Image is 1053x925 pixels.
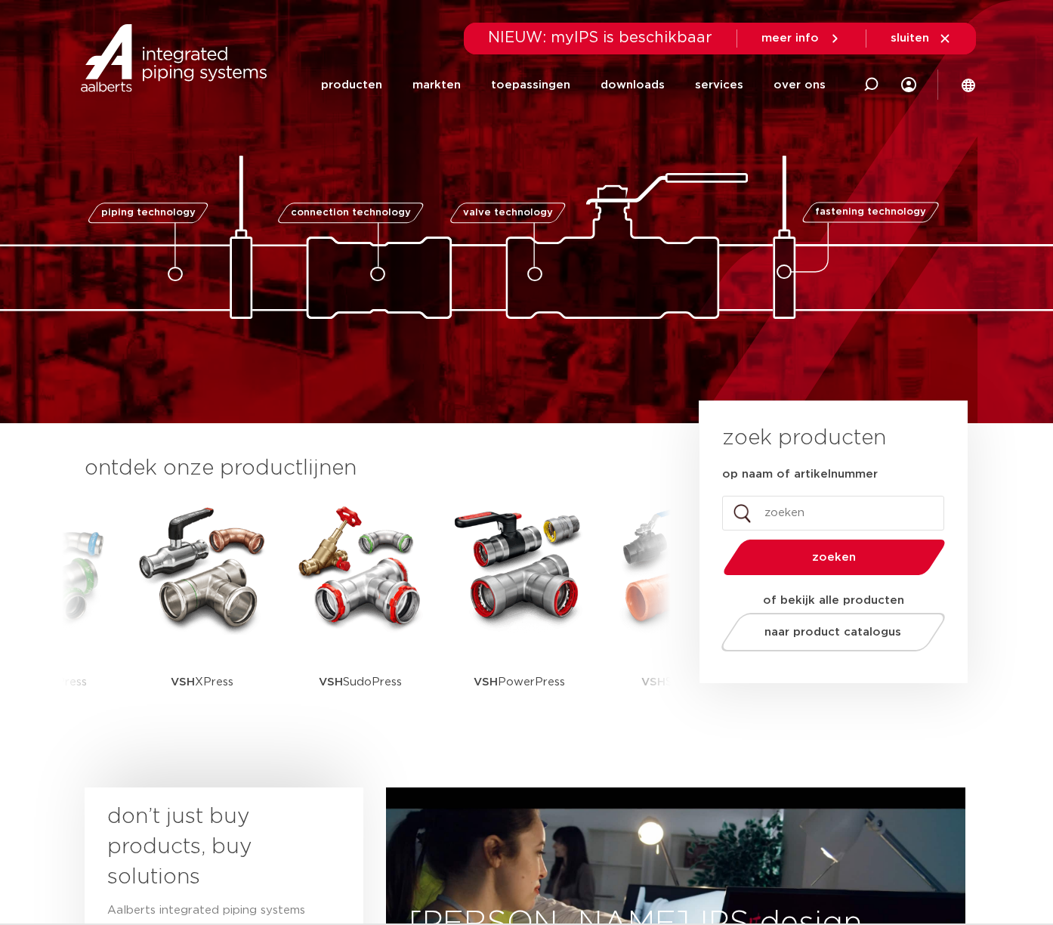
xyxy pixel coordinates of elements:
[761,32,819,44] span: meer info
[761,32,841,45] a: meer info
[641,635,715,729] p: Shurjoint
[722,423,886,453] h3: zoek producten
[765,626,902,638] span: naar product catalogus
[491,54,570,116] a: toepassingen
[474,635,565,729] p: PowerPress
[319,676,343,688] strong: VSH
[171,676,195,688] strong: VSH
[718,613,950,651] a: naar product catalogus
[601,54,665,116] a: downloads
[722,496,944,531] input: zoeken
[292,499,428,729] a: VSHSudoPress
[412,54,461,116] a: markten
[85,453,648,484] h3: ontdek onze productlijnen
[722,467,878,482] label: op naam of artikelnummer
[321,54,826,116] nav: Menu
[291,208,411,218] span: connection technology
[695,54,743,116] a: services
[774,54,826,116] a: over ons
[891,32,952,45] a: sluiten
[488,30,712,45] span: NIEUW: myIPS is beschikbaar
[100,208,195,218] span: piping technology
[718,538,952,577] button: zoeken
[763,595,904,606] strong: of bekijk alle producten
[171,635,233,729] p: XPress
[610,499,746,729] a: VSHShurjoint
[641,676,665,688] strong: VSH
[891,32,929,44] span: sluiten
[134,499,270,729] a: VSHXPress
[451,499,587,729] a: VSHPowerPress
[901,54,916,116] div: my IPS
[474,676,498,688] strong: VSH
[321,54,382,116] a: producten
[462,208,552,218] span: valve technology
[107,802,313,893] h3: don’t just buy products, buy solutions
[762,552,906,563] span: zoeken
[815,208,926,218] span: fastening technology
[319,635,402,729] p: SudoPress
